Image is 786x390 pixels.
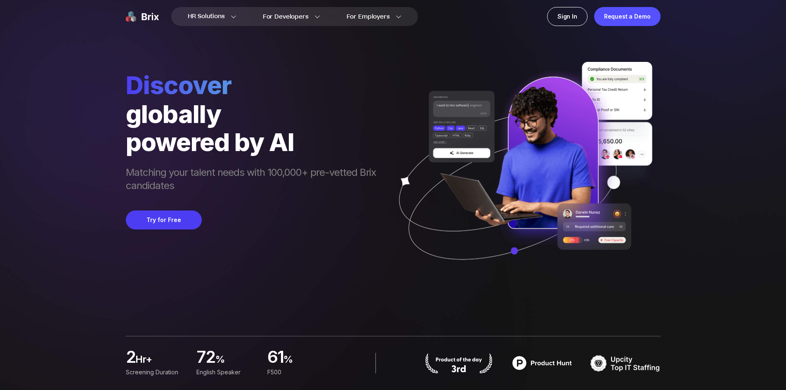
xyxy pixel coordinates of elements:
span: hr+ [135,353,186,369]
span: % [283,353,328,369]
span: For Developers [263,12,309,21]
div: Screening duration [126,368,186,377]
span: HR Solutions [188,10,225,23]
a: Request a Demo [594,7,661,26]
div: English Speaker [196,368,257,377]
img: product hunt badge [424,353,494,373]
span: 61 [267,350,283,366]
span: Discover [126,70,384,100]
div: globally [126,100,384,128]
button: Try for Free [126,210,202,229]
span: For Employers [347,12,390,21]
span: % [215,353,257,369]
img: product hunt badge [507,353,577,373]
a: Sign In [547,7,588,26]
div: F500 [267,368,328,377]
span: 2 [126,350,135,366]
span: Matching your talent needs with 100,000+ pre-vetted Brix candidates [126,166,384,194]
div: powered by AI [126,128,384,156]
span: 72 [196,350,215,366]
img: TOP IT STAFFING [590,353,661,373]
img: ai generate [384,62,661,284]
